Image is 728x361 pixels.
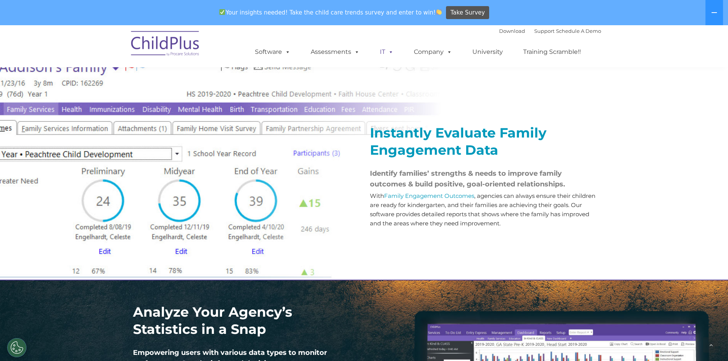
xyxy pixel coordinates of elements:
[451,6,485,19] span: Take Survey
[499,28,525,34] a: Download
[446,6,489,19] a: Take Survey
[372,44,401,60] a: IT
[127,26,204,64] img: ChildPlus by Procare Solutions
[465,44,511,60] a: University
[384,192,474,199] a: Family Engagement Outcomes
[370,191,595,228] p: With , agencies can always ensure their children are ready for kindergarten, and their families a...
[516,44,589,60] a: Training Scramble!!
[534,28,555,34] a: Support
[370,169,565,188] span: Identify families’ strengths & needs to improve family outcomes & build positive, goal-oriented r...
[436,9,442,15] img: 👏
[7,338,26,357] button: Cookies Settings
[370,125,546,158] strong: Instantly Evaluate Family Engagement Data
[499,28,601,34] font: |
[216,5,445,20] span: Your insights needed! Take the child care trends survey and enter to win!
[556,28,601,34] a: Schedule A Demo
[219,9,225,15] img: ✅
[133,304,292,337] strong: Analyze Your Agency’s Statistics in a Snap
[303,44,367,60] a: Assessments
[247,44,298,60] a: Software
[406,44,460,60] a: Company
